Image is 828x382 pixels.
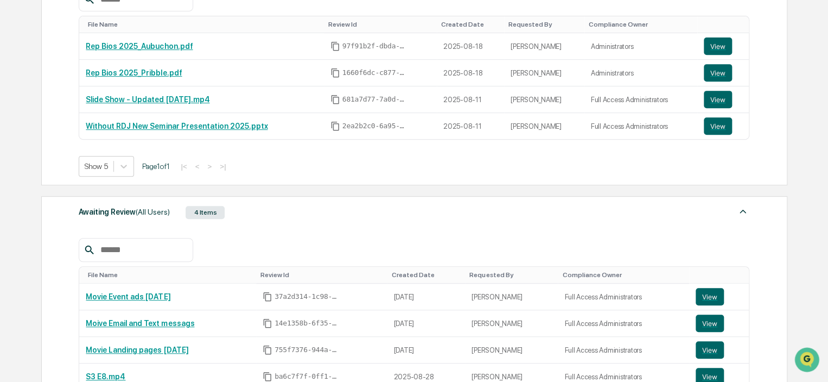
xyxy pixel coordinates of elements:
span: Copy Id [330,41,340,51]
a: Movie Event ads [DATE] [86,292,170,301]
button: |< [177,162,190,171]
span: 37a2d314-1c98-4dc1-8142-a8a93ffa8ecb [275,292,340,301]
a: View [696,315,743,332]
div: We're available if you need us! [37,94,137,103]
button: < [192,162,203,171]
span: Pylon [108,184,131,192]
button: >| [216,162,229,171]
button: > [204,162,215,171]
button: View [696,341,724,359]
a: Slide Show - Updated [DATE].mp4 [86,95,209,104]
td: Full Access Administrators [558,310,689,337]
td: 2025-08-18 [437,33,504,60]
td: [PERSON_NAME] [504,113,584,139]
td: 2025-08-18 [437,60,504,86]
span: 2ea2b2c0-6a95-475c-87cc-7fdde2d3a076 [342,122,407,130]
div: Toggle SortBy [469,271,553,279]
td: [DATE] [387,284,465,310]
span: Copy Id [263,372,272,381]
div: Start new chat [37,83,178,94]
img: caret [736,205,749,218]
div: Toggle SortBy [508,21,580,28]
a: Rep Bios 2025_Aubuchon.pdf [86,42,193,51]
a: 🖐️Preclearance [7,133,74,152]
td: [DATE] [387,337,465,364]
div: 🔎 [11,159,20,167]
span: 14e1358b-6f35-45fd-8c69-87d2b3d0753f [275,319,340,328]
div: Toggle SortBy [260,271,383,279]
td: 2025-08-11 [437,113,504,139]
td: Full Access Administrators [558,337,689,364]
td: Full Access Administrators [584,86,698,113]
span: Copy Id [263,318,272,328]
div: Toggle SortBy [328,21,432,28]
a: View [696,288,743,305]
a: Powered byPylon [77,184,131,192]
td: Full Access Administrators [584,113,698,139]
div: 4 Items [186,206,225,219]
div: 🗄️ [79,138,87,147]
span: Copy Id [263,292,272,302]
td: [PERSON_NAME] [504,60,584,86]
span: Copy Id [330,95,340,104]
span: Copy Id [263,345,272,355]
a: Movie Landing pages [DATE] [86,346,188,354]
div: Toggle SortBy [589,21,693,28]
a: 🗄️Attestations [74,133,139,152]
span: ba6c7f7f-0ff1-43dd-a0ff-6f1f32f7082a [275,372,340,381]
span: 97f91b2f-dbda-4963-8977-d44541b0b281 [342,42,407,51]
td: Full Access Administrators [558,284,689,310]
span: Copy Id [330,68,340,78]
p: How can we help? [11,23,198,40]
span: 755f7376-944a-43dd-aef2-342c6af759a1 [275,346,340,354]
td: [PERSON_NAME] [465,284,558,310]
a: Moive Email and Text messags [86,319,194,328]
a: S3 E8.mp4 [86,372,125,381]
a: View [704,117,742,135]
span: Preclearance [22,137,70,148]
button: View [704,91,732,108]
td: Administrators [584,33,698,60]
span: Attestations [90,137,135,148]
button: View [704,64,732,82]
div: Toggle SortBy [706,21,744,28]
td: [PERSON_NAME] [465,337,558,364]
a: View [704,64,742,82]
button: View [704,37,732,55]
td: [PERSON_NAME] [504,86,584,113]
td: [PERSON_NAME] [465,310,558,337]
a: View [696,341,743,359]
div: Toggle SortBy [88,21,319,28]
div: Toggle SortBy [441,21,500,28]
div: Toggle SortBy [391,271,461,279]
div: Toggle SortBy [88,271,252,279]
a: View [704,37,742,55]
td: Administrators [584,60,698,86]
div: Toggle SortBy [562,271,685,279]
span: Data Lookup [22,158,68,168]
span: Page 1 of 1 [142,162,169,171]
td: 2025-08-11 [437,86,504,113]
a: View [704,91,742,108]
span: 1660f6dc-c877-4a1d-97b5-33d189786c59 [342,68,407,77]
img: 1746055101610-c473b297-6a78-478c-a979-82029cc54cd1 [11,83,30,103]
span: 681a7d77-7a0d-496a-a1b0-8952106e0113 [342,95,407,104]
td: [DATE] [387,310,465,337]
span: (All Users) [136,208,169,216]
div: Toggle SortBy [698,271,745,279]
a: Without RDJ New Seminar Presentation 2025.pptx [86,122,267,130]
button: Start new chat [184,86,198,99]
iframe: Open customer support [793,346,823,375]
button: View [696,288,724,305]
div: 🖐️ [11,138,20,147]
button: View [696,315,724,332]
button: View [704,117,732,135]
td: [PERSON_NAME] [504,33,584,60]
div: Awaiting Review [79,205,169,219]
a: Rep Bios 2025_Pribble.pdf [86,68,182,77]
a: 🔎Data Lookup [7,153,73,173]
span: Copy Id [330,121,340,131]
